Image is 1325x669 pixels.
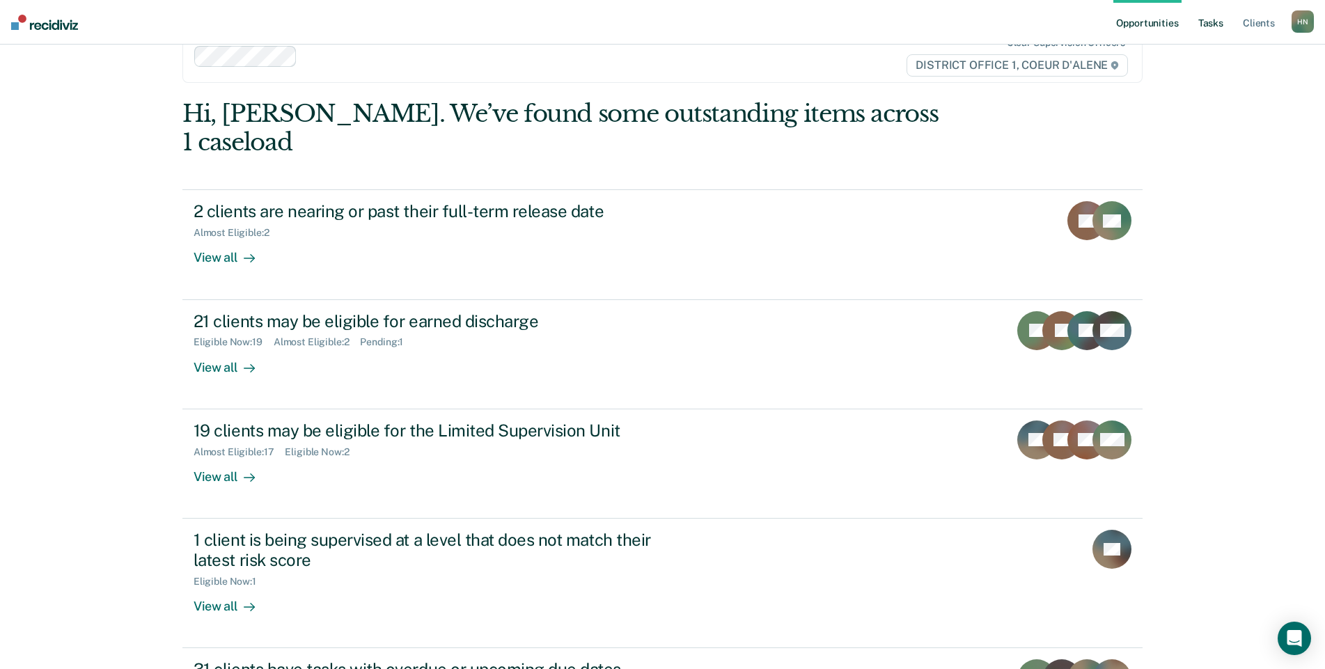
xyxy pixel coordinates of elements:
div: Almost Eligible : 2 [274,336,361,348]
div: 19 clients may be eligible for the Limited Supervision Unit [194,420,682,441]
div: Open Intercom Messenger [1278,622,1311,655]
div: Eligible Now : 2 [285,446,360,458]
div: Eligible Now : 1 [194,576,267,588]
div: View all [194,348,272,375]
img: Recidiviz [11,15,78,30]
a: 2 clients are nearing or past their full-term release dateAlmost Eligible:2View all [182,189,1143,299]
div: View all [194,239,272,266]
div: Eligible Now : 19 [194,336,274,348]
div: Almost Eligible : 17 [194,446,285,458]
a: 1 client is being supervised at a level that does not match their latest risk scoreEligible Now:1... [182,519,1143,648]
div: 2 clients are nearing or past their full-term release date [194,201,682,221]
span: DISTRICT OFFICE 1, COEUR D'ALENE [907,54,1128,77]
button: HN [1292,10,1314,33]
div: View all [194,457,272,485]
div: Pending : 1 [360,336,414,348]
div: Almost Eligible : 2 [194,227,281,239]
div: 21 clients may be eligible for earned discharge [194,311,682,331]
div: H N [1292,10,1314,33]
div: 1 client is being supervised at a level that does not match their latest risk score [194,530,682,570]
div: Hi, [PERSON_NAME]. We’ve found some outstanding items across 1 caseload [182,100,950,157]
div: View all [194,587,272,614]
a: 21 clients may be eligible for earned dischargeEligible Now:19Almost Eligible:2Pending:1View all [182,300,1143,409]
a: 19 clients may be eligible for the Limited Supervision UnitAlmost Eligible:17Eligible Now:2View all [182,409,1143,519]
